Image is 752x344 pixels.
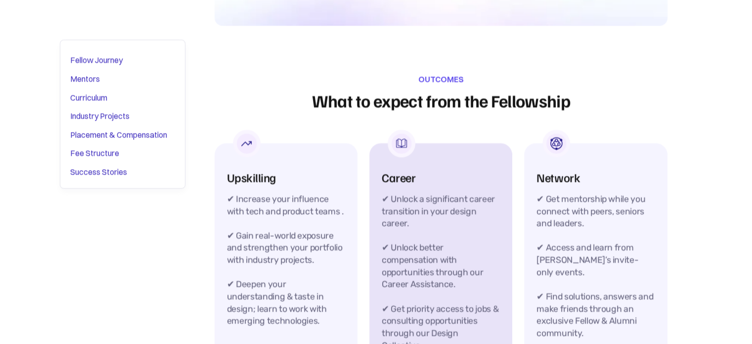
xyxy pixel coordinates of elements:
div: Industry Projects [70,110,130,123]
div: Placement & Compensation [70,128,167,141]
div: Fellow Journey [70,54,123,67]
h2: What to expect from the Fellowship [312,91,570,110]
a: Placement & Compensation [70,126,175,143]
a: Fee Structure [70,145,175,162]
div: ✔ Increase your influence with tech and product teams . ‍ ✔ Gain real-world exposure and strength... [227,193,345,327]
a: Mentors [70,71,175,88]
div: Career [382,169,415,185]
div: Fee Structure [70,147,119,160]
div: Curriculum [70,91,107,104]
div: Success Stories [70,166,127,179]
div: Network [536,169,580,185]
div: Mentors [70,73,100,86]
a: Curriculum [70,89,175,106]
a: Fellow Journey [70,52,175,69]
a: Industry Projects [70,108,175,125]
a: Success Stories [70,164,175,181]
div: ✔ Get mentorship while you connect with peers, seniors and leaders. ‍ ✔ Access and learn from [PE... [536,193,655,340]
div: OUTCOMES [418,73,464,85]
div: Upskilling [227,169,276,185]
